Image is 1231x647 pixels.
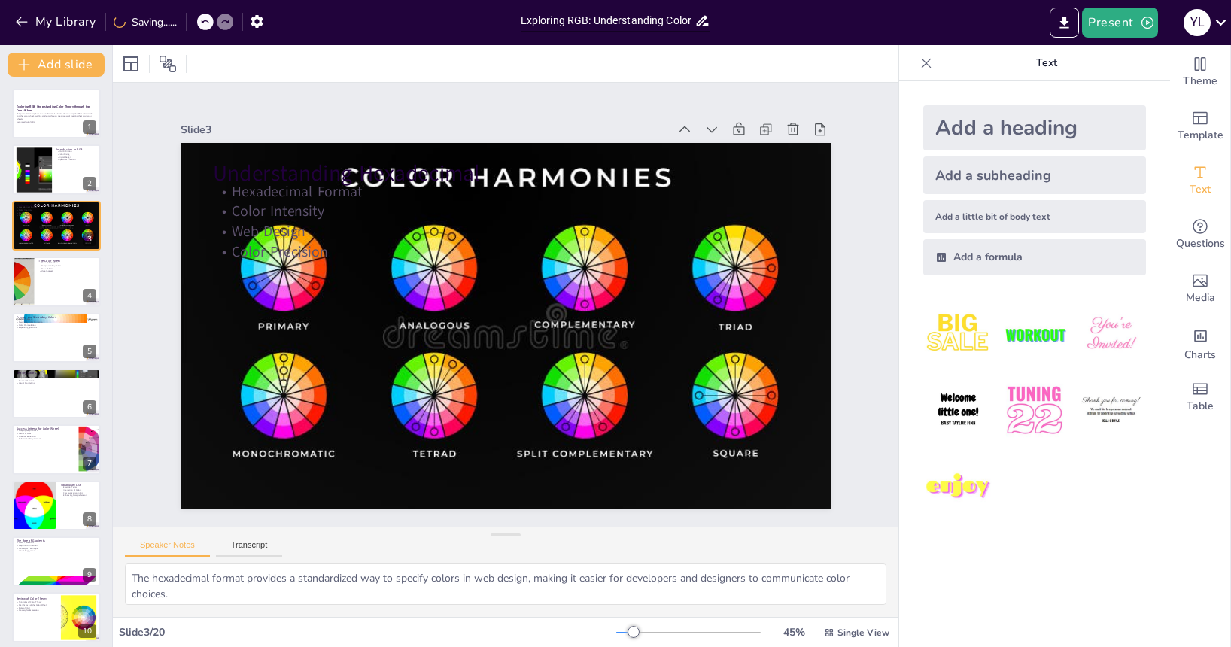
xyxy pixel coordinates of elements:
p: Understanding Hexadecimal [17,203,96,208]
strong: Exploring RGB: Understanding Color Theory through the Color Wheel [17,105,90,113]
p: Introduction to RGB [56,147,96,151]
p: Vocabulary List [61,482,96,487]
p: Nuanced Artwork [17,379,96,382]
div: 9 [83,568,96,582]
p: Building Blocks [17,317,96,320]
p: Interaction of Colors [61,488,96,491]
img: 7.jpeg [923,452,993,522]
img: 4.jpeg [923,375,993,445]
p: Visual Storytelling [17,382,96,385]
p: Color Relationships [38,262,96,265]
div: 4 [12,257,101,306]
p: Hexadecimal Format [17,206,96,209]
div: 5 [12,313,101,363]
button: Speaker Notes [125,540,210,557]
img: 3.jpeg [1076,299,1146,369]
p: Mastery for Expression [17,609,56,612]
div: Get real-time input from your audience [1170,208,1230,262]
p: Digital Design [56,156,96,159]
span: Table [1187,398,1214,415]
p: RGB Definition [56,150,96,153]
p: Web Design [311,63,567,606]
p: Complementary Colors [38,265,96,268]
div: Change the overall theme [1170,45,1230,99]
span: Template [1178,127,1223,144]
div: 6 [12,369,101,418]
p: Secondary Color Formation [17,320,96,323]
div: Slide 3 / 20 [119,625,616,639]
p: Step-by-Step Process [17,430,74,433]
div: 10 [12,592,101,642]
button: Y L [1184,8,1211,38]
p: Visual Accuracy [17,433,74,436]
div: Add text boxes [1170,153,1230,208]
p: Text [938,45,1155,81]
p: Success Criteria for Color Wheel [17,427,74,431]
p: Primary and Secondary Colors [17,314,96,319]
div: Add a little bit of body text [923,200,1146,233]
p: Mastery of Techniques [17,547,96,550]
div: Add images, graphics, shapes or video [1170,262,1230,316]
div: Add charts and graphs [1170,316,1230,370]
img: 5.jpeg [999,375,1069,445]
p: Principles of Color Theory [17,600,56,603]
p: Web Design [17,211,96,214]
button: Export to PowerPoint [1050,8,1079,38]
div: Y L [1184,9,1211,36]
div: 3 [12,201,101,251]
img: 6.jpeg [1076,375,1146,445]
p: Expanding Spectrum [17,326,96,329]
p: Mixing Colors [17,374,96,377]
div: 1 [83,120,96,134]
p: Color Palettes [38,267,96,270]
img: 1.jpeg [923,299,993,369]
div: Layout [119,52,143,76]
p: Color Transitions [17,542,96,545]
div: 7 [83,457,96,470]
p: Submission Requirements [17,438,74,441]
p: Communication in Art [61,491,96,494]
button: My Library [11,10,102,34]
span: Media [1186,290,1215,306]
span: Text [1190,181,1211,198]
p: Significance of the Color Wheel [17,603,56,606]
div: 10 [78,624,96,638]
span: Charts [1184,347,1216,363]
div: Add a subheading [923,156,1146,194]
div: Add a formula [923,239,1146,275]
p: Color Intensity [292,71,549,614]
p: Role of RGB [17,606,56,609]
span: Theme [1183,73,1217,90]
span: Position [159,55,177,73]
p: Generated with [URL] [17,120,96,123]
div: 45 % [776,625,812,639]
div: Add a table [1170,370,1230,424]
p: This presentation explores the fundamentals of color theory using the RGB color model and the col... [17,112,96,120]
p: Enhancing Comprehension [61,494,96,497]
div: 2 [83,177,96,190]
div: 4 [83,289,96,302]
div: 3 [83,232,96,246]
p: Visual Engagement [17,550,96,553]
p: Depth and Dimension [17,545,96,548]
div: 1 [12,89,101,138]
span: Single View [837,627,889,639]
p: Depth in Design [17,376,96,379]
img: 2.jpeg [999,299,1069,369]
div: 5 [83,345,96,358]
div: 7 [12,424,101,474]
div: Add a heading [923,105,1146,150]
p: Color Precision [329,55,585,597]
input: Insert title [521,10,695,32]
button: Add slide [8,53,105,77]
p: The Role of Gradients [17,539,96,543]
div: 6 [83,400,96,414]
p: Creative Expression [17,436,74,439]
div: 8 [83,512,96,526]
button: Present [1082,8,1157,38]
div: Saving...... [114,15,177,29]
p: Color Mixing [56,153,96,156]
button: Transcript [216,540,283,557]
p: Color Manipulation [17,323,96,327]
p: Tertiary Colors [17,371,96,375]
